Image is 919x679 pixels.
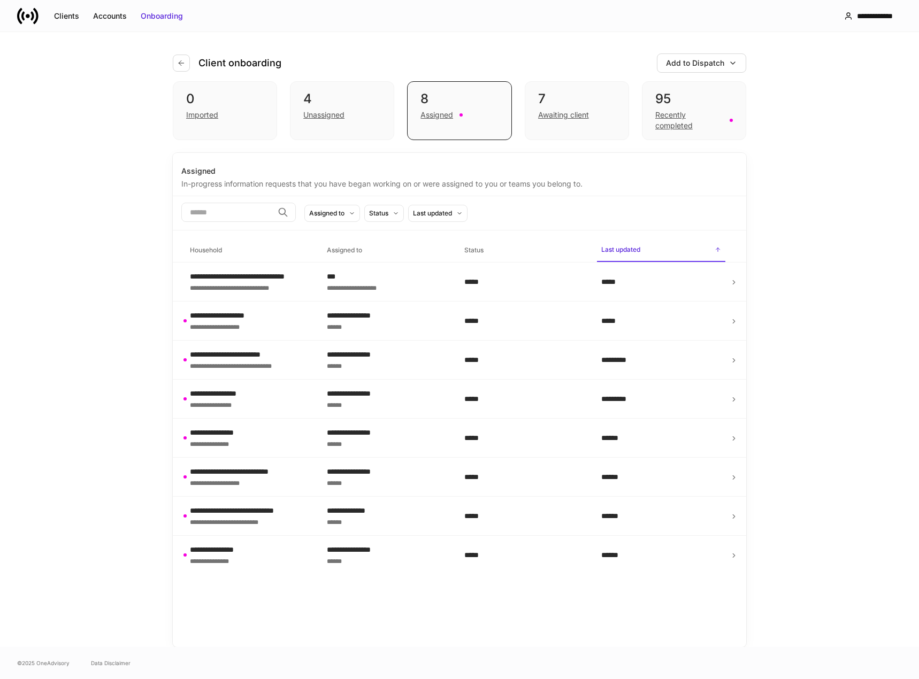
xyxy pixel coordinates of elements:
[186,110,218,120] div: Imported
[86,7,134,25] button: Accounts
[198,57,281,70] h4: Client onboarding
[369,208,388,218] div: Status
[309,208,344,218] div: Assigned to
[597,239,725,262] span: Last updated
[657,53,746,73] button: Add to Dispatch
[181,166,738,176] div: Assigned
[17,659,70,667] span: © 2025 OneAdvisory
[303,90,381,107] div: 4
[420,90,498,107] div: 8
[413,208,452,218] div: Last updated
[186,240,314,261] span: Household
[407,81,511,140] div: 8Assigned
[303,110,344,120] div: Unassigned
[464,245,484,255] h6: Status
[173,81,277,140] div: 0Imported
[290,81,394,140] div: 4Unassigned
[601,244,640,254] h6: Last updated
[538,110,589,120] div: Awaiting client
[460,240,588,261] span: Status
[190,245,222,255] h6: Household
[655,90,733,107] div: 95
[47,7,86,25] button: Clients
[141,11,183,21] div: Onboarding
[54,11,79,21] div: Clients
[364,205,404,222] button: Status
[181,176,738,189] div: In-progress information requests that you have began working on or were assigned to you or teams ...
[134,7,190,25] button: Onboarding
[186,90,264,107] div: 0
[655,110,723,131] div: Recently completed
[420,110,453,120] div: Assigned
[304,205,360,222] button: Assigned to
[93,11,127,21] div: Accounts
[327,245,362,255] h6: Assigned to
[91,659,131,667] a: Data Disclaimer
[666,58,724,68] div: Add to Dispatch
[525,81,629,140] div: 7Awaiting client
[323,240,451,261] span: Assigned to
[642,81,746,140] div: 95Recently completed
[408,205,468,222] button: Last updated
[538,90,616,107] div: 7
